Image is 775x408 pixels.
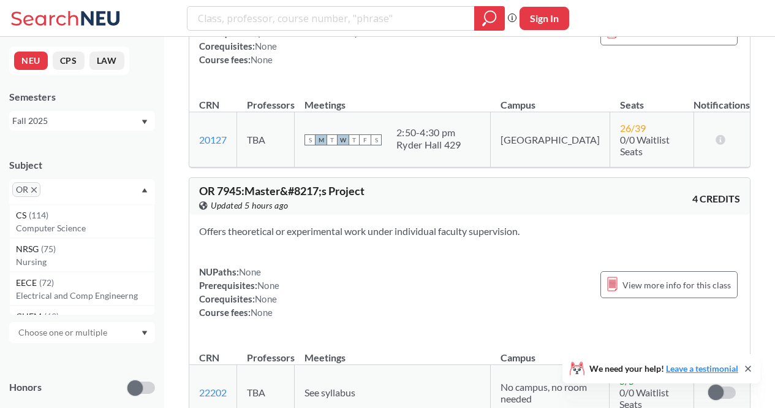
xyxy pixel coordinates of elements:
a: 20127 [199,134,227,145]
svg: Dropdown arrow [142,188,148,193]
span: View more info for this class [622,277,731,293]
span: EECE [16,276,39,290]
input: Choose one or multiple [12,325,115,340]
th: Professors [237,86,295,112]
a: 22202 [199,387,227,398]
span: S [304,134,316,145]
input: Class, professor, course number, "phrase" [197,8,466,29]
p: Nursing [16,256,154,268]
svg: Dropdown arrow [142,120,148,125]
button: Sign In [520,7,569,30]
section: Offers theoretical or experimental work under individual faculty supervision. [199,225,740,238]
div: Fall 2025 [12,114,140,128]
span: CS [16,209,29,222]
th: Campus [491,339,610,365]
span: CHEM [16,310,44,323]
span: None [255,40,277,52]
div: Dropdown arrow [9,322,155,343]
div: CRN [199,98,219,112]
div: 2:50 - 4:30 pm [396,126,461,139]
th: Professors [237,339,295,365]
svg: Dropdown arrow [142,331,148,336]
span: F [360,134,371,145]
span: None [251,54,273,65]
p: Computer Science [16,222,154,234]
span: NRSG [16,242,41,256]
span: ( 114 ) [29,210,48,220]
th: Seats [610,339,694,365]
div: Semesters [9,90,155,104]
td: TBA [237,112,295,167]
th: Notifications [694,86,750,112]
span: None [239,266,261,277]
th: Campus [491,86,610,112]
button: CPS [53,52,85,70]
span: T [349,134,360,145]
span: T [327,134,338,145]
span: ( 72 ) [39,277,54,288]
div: CRN [199,351,219,364]
span: None [257,280,279,291]
button: LAW [89,52,124,70]
span: 26 / 39 [620,122,646,134]
td: [GEOGRAPHIC_DATA] [491,112,610,167]
span: S [371,134,382,145]
span: ORX to remove pill [12,182,40,197]
span: ( 69 ) [44,311,59,321]
svg: magnifying glass [482,10,497,27]
div: ORX to remove pillDropdown arrowCS(114)Computer ScienceNRSG(75)NursingEECE(72)Electrical and Comp... [9,179,155,204]
div: NUPaths: Prerequisites: Corequisites: Course fees: [199,265,279,319]
p: Electrical and Comp Engineerng [16,290,154,302]
div: NUPaths: Prerequisites: ( or ) and Corequisites: Course fees: [199,12,412,66]
span: Updated 5 hours ago [211,199,289,212]
div: magnifying glass [474,6,505,31]
th: Seats [610,86,694,112]
th: Meetings [295,339,491,365]
a: Leave a testimonial [666,363,738,374]
p: Honors [9,380,42,395]
span: 0/0 Waitlist Seats [620,134,670,157]
div: Fall 2025Dropdown arrow [9,111,155,131]
span: W [338,134,349,145]
div: Ryder Hall 429 [396,139,461,151]
span: OR 7945 : Master&#8217;s Project [199,184,365,198]
span: We need your help! [589,364,738,373]
span: None [251,307,273,318]
span: ( 75 ) [41,244,56,254]
th: Notifications [694,339,750,365]
span: M [316,134,327,145]
span: None [255,293,277,304]
span: 4 CREDITS [692,192,740,206]
svg: X to remove pill [31,187,37,193]
th: Meetings [295,86,491,112]
span: See syllabus [304,387,355,398]
button: NEU [14,52,48,70]
div: Subject [9,158,155,172]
